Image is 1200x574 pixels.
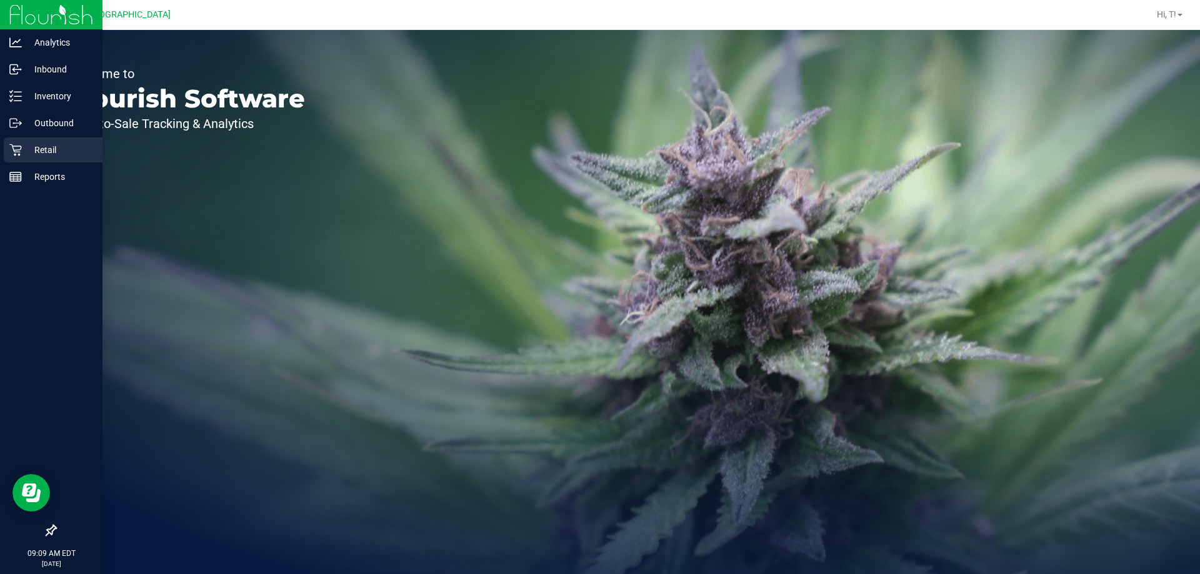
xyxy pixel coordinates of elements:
[22,35,97,50] p: Analytics
[6,548,97,559] p: 09:09 AM EDT
[67,86,305,111] p: Flourish Software
[22,116,97,131] p: Outbound
[22,169,97,184] p: Reports
[67,117,305,130] p: Seed-to-Sale Tracking & Analytics
[22,62,97,77] p: Inbound
[67,67,305,80] p: Welcome to
[85,9,171,20] span: [GEOGRAPHIC_DATA]
[12,474,50,512] iframe: Resource center
[9,171,22,183] inline-svg: Reports
[9,144,22,156] inline-svg: Retail
[9,63,22,76] inline-svg: Inbound
[9,36,22,49] inline-svg: Analytics
[22,89,97,104] p: Inventory
[1157,9,1176,19] span: Hi, T!
[9,90,22,102] inline-svg: Inventory
[9,117,22,129] inline-svg: Outbound
[22,142,97,157] p: Retail
[6,559,97,568] p: [DATE]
